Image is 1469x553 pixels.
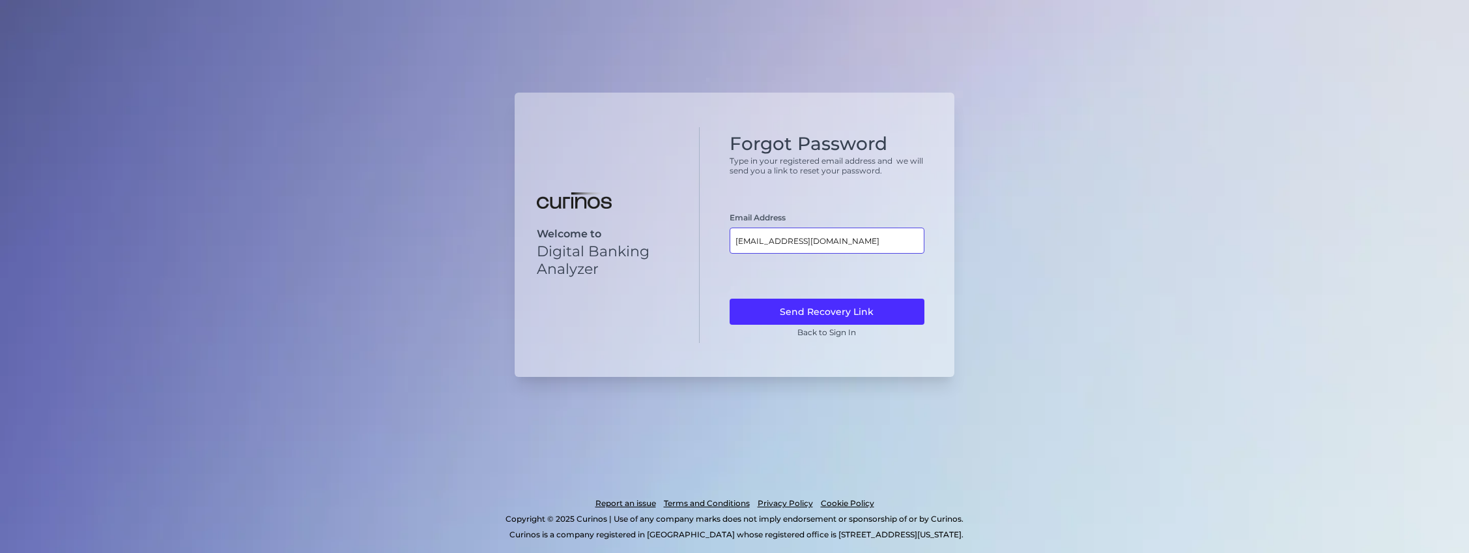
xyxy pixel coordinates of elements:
[537,228,677,240] p: Welcome to
[664,496,750,511] a: Terms and Conditions
[730,213,786,222] label: Email Address
[730,299,925,325] button: Send Recovery Link
[68,527,1405,543] p: Curinos is a company registered in [GEOGRAPHIC_DATA] whose registered office is [STREET_ADDRESS][...
[595,496,656,511] a: Report an issue
[758,496,813,511] a: Privacy Policy
[730,156,925,175] p: Type in your registered email address and we will send you a link to reset your password.
[730,228,925,254] input: Email
[797,327,856,337] a: Back to Sign In
[537,192,612,209] img: Digital Banking Analyzer
[821,496,874,511] a: Cookie Policy
[730,133,925,155] h1: Forgot Password
[537,243,677,278] p: Digital Banking Analyzer
[64,511,1405,527] p: Copyright © 2025 Curinos | Use of any company marks does not imply endorsement or sponsorship of ...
